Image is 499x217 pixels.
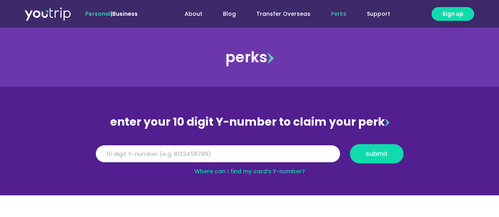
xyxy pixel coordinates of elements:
span: Sign up [442,10,463,18]
button: submit [350,144,404,163]
a: Blog [213,7,246,21]
span: submit [366,151,388,157]
form: Y Number [96,144,404,169]
a: Perks [321,7,357,21]
a: Sign up [432,7,474,21]
span: Personal [85,10,111,18]
span: | [85,10,138,18]
input: 10 digit Y-number (e.g. 8123456789) [96,145,340,163]
div: enter your 10 digit Y-number to claim your perk [92,112,407,132]
a: Business [112,10,138,18]
a: Transfer Overseas [246,7,321,21]
a: Where can I find my card’s Y-number? [194,167,305,175]
a: Support [357,7,400,21]
a: About [174,7,213,21]
nav: Menu [159,7,400,21]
